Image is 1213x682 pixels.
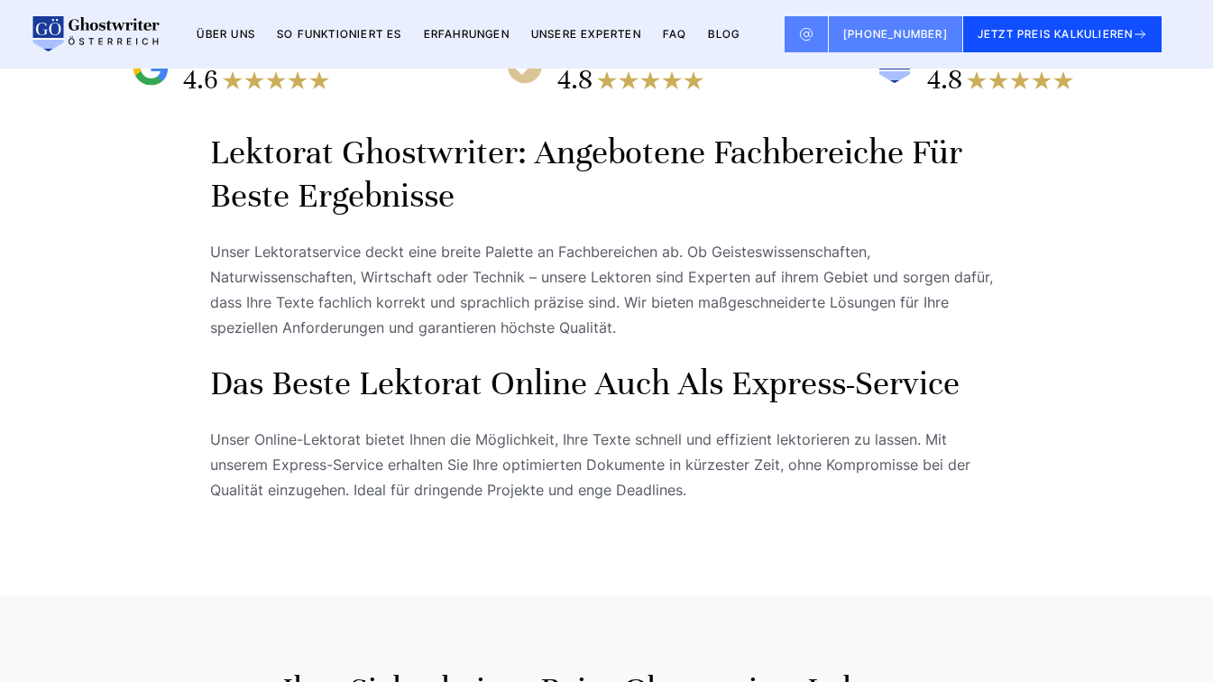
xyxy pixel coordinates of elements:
[424,27,510,41] a: Erfahrungen
[210,131,1004,217] h2: Lektorat Ghostwriter: Angebotene Fachbereiche für beste Ergebnisse
[183,62,218,98] div: 4.6
[531,27,641,41] a: Unsere Experten
[222,62,330,98] img: stars
[963,16,1162,52] button: JETZT PREIS KALKULIEREN
[843,27,948,41] span: [PHONE_NUMBER]
[596,62,704,98] img: stars
[30,16,160,52] img: logo wirschreiben
[210,362,1004,405] h2: Das beste Lektorat online auch als Express-Service
[663,27,687,41] a: FAQ
[966,62,1074,98] img: stars
[277,27,402,41] a: So funktioniert es
[708,27,740,41] a: BLOG
[829,16,963,52] a: [PHONE_NUMBER]
[557,62,593,98] div: 4.8
[210,239,1004,340] p: Unser Lektoratservice deckt eine breite Palette an Fachbereichen ab. Ob Geisteswissenschaften, Na...
[927,62,962,98] div: 4.8
[799,27,813,41] img: Email
[210,427,1004,502] p: Unser Online-Lektorat bietet Ihnen die Möglichkeit, Ihre Texte schnell und effizient lektorieren ...
[197,27,255,41] a: Über uns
